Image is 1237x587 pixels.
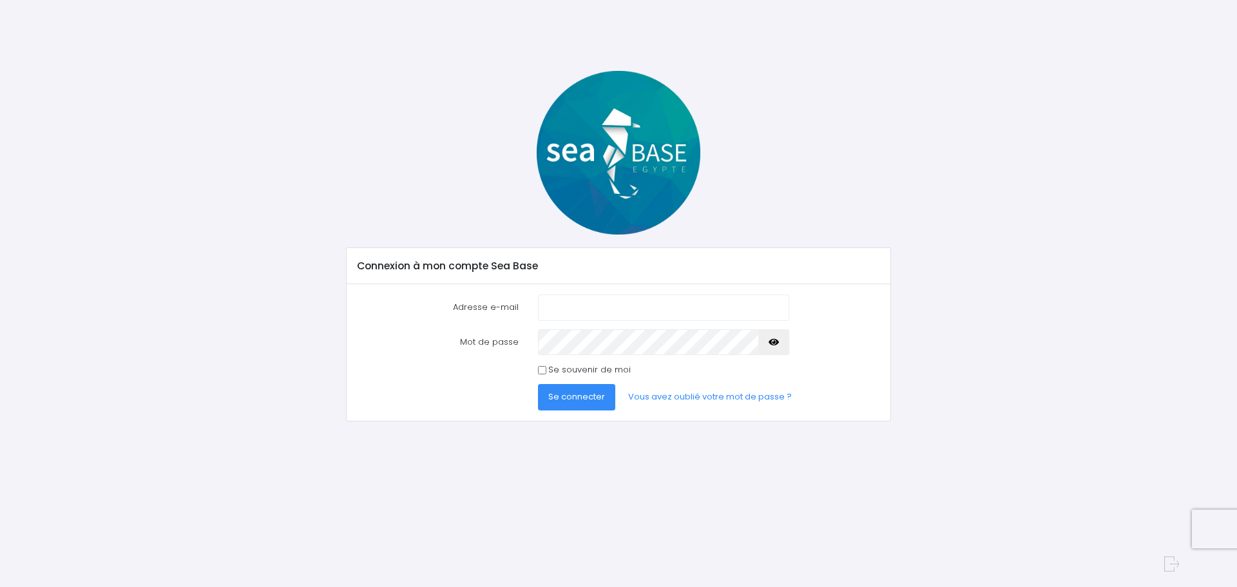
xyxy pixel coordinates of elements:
label: Adresse e-mail [348,294,528,320]
span: Se connecter [548,390,605,403]
button: Se connecter [538,384,615,410]
label: Se souvenir de moi [548,363,631,376]
a: Vous avez oublié votre mot de passe ? [618,384,802,410]
div: Connexion à mon compte Sea Base [347,248,890,284]
label: Mot de passe [348,329,528,355]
